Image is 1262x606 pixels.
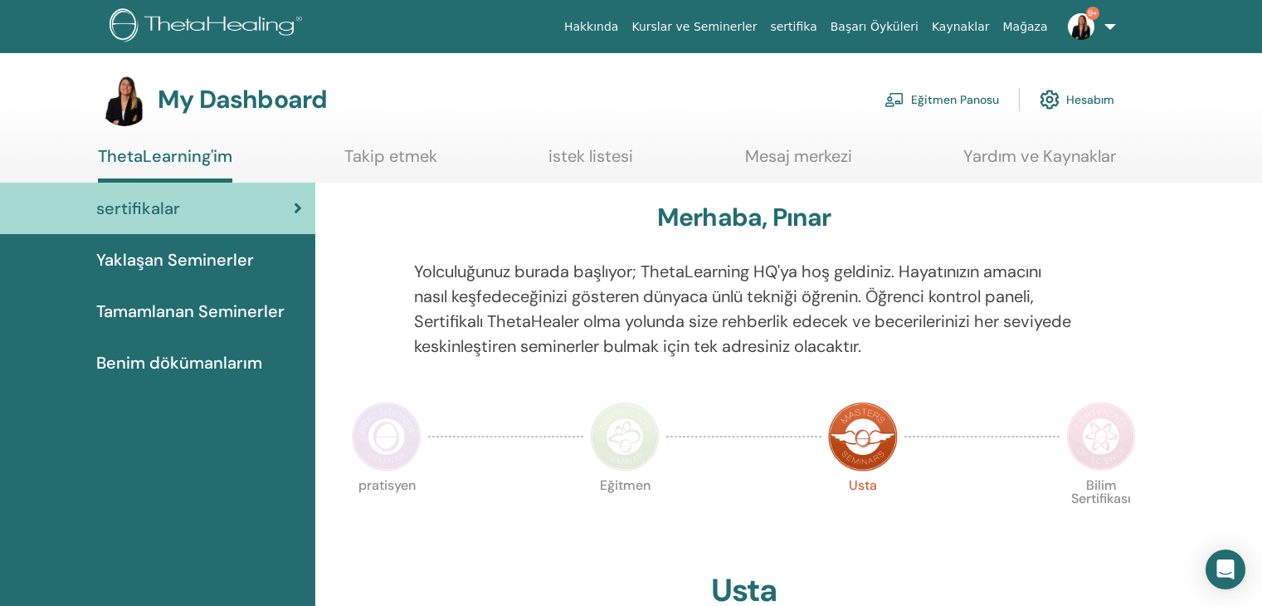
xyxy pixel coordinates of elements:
img: chalkboard-teacher.svg [884,92,904,107]
a: Kaynaklar [925,12,996,42]
p: pratisyen [352,479,421,549]
span: Benim dökümanlarım [96,350,262,375]
img: Instructor [590,402,660,472]
img: Master [828,402,898,472]
a: sertifika [763,12,823,42]
h3: Merhaba, Pınar [657,203,831,232]
p: Eğitmen [590,479,660,549]
img: Practitioner [352,402,421,472]
a: Mesaj merkezi [745,146,852,178]
p: Yolculuğunuz burada başlıyor; ThetaLearning HQ'ya hoş geldiniz. Hayatınızın amacını nasıl keşfede... [414,259,1074,359]
span: Yaklaşan Seminerler [96,247,254,272]
h3: My Dashboard [158,85,327,115]
a: Kurslar ve Seminerler [625,12,763,42]
a: Yardım ve Kaynaklar [963,146,1116,178]
img: default.jpg [1068,13,1094,40]
p: Usta [828,479,898,549]
a: Takip etmek [344,146,437,178]
a: Başarı Öyküleri [824,12,925,42]
img: cog.svg [1040,86,1060,114]
a: Hesabım [1040,81,1114,118]
a: istek listesi [548,146,633,178]
p: Bilim Sertifikası [1066,479,1136,549]
a: ThetaLearning'im [98,146,232,183]
a: Eğitmen Panosu [884,81,999,118]
span: sertifikalar [96,196,180,221]
span: Tamamlanan Seminerler [96,299,285,324]
img: default.jpg [98,73,151,126]
div: Open Intercom Messenger [1206,550,1245,589]
a: Mağaza [996,12,1054,42]
img: logo.png [110,8,308,46]
img: Certificate of Science [1066,402,1136,472]
span: 9+ [1086,7,1099,20]
a: Hakkında [558,12,626,42]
